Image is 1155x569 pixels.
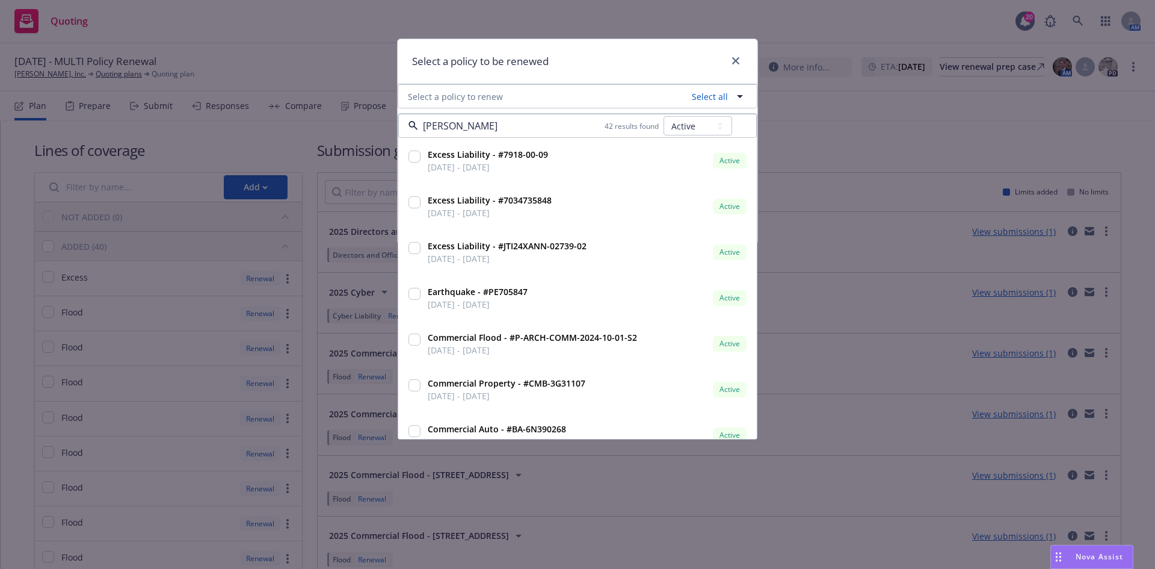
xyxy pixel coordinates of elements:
span: [DATE] - [DATE] [428,435,566,448]
span: Active [718,155,742,166]
span: Active [718,430,742,441]
strong: Earthquake - #PE705847 [428,286,528,297]
strong: Commercial Flood - #P-ARCH-COMM-2024-10-01-S2 [428,332,637,343]
span: Active [718,384,742,395]
span: Active [718,247,742,258]
span: [DATE] - [DATE] [428,298,528,311]
span: [DATE] - [DATE] [428,390,585,402]
strong: Excess Liability - #JTI24XANN-02739-02 [428,240,587,252]
span: [DATE] - [DATE] [428,207,552,219]
a: close [728,54,743,68]
button: Select a policy to renewSelect all [398,84,757,108]
strong: Commercial Auto - #BA-6N390268 [428,423,566,435]
strong: Commercial Property - #CMB-3G31107 [428,378,585,389]
strong: Excess Liability - #7918-00-09 [428,149,548,160]
span: [DATE] - [DATE] [428,344,637,356]
span: [DATE] - [DATE] [428,252,587,265]
strong: Excess Liability - #7034735848 [428,194,552,206]
span: Active [718,293,742,303]
div: No policies selected [398,108,757,140]
button: Nova Assist [1050,545,1133,569]
span: Nova Assist [1076,552,1123,562]
input: Filter by keyword [418,119,605,133]
h1: Select a policy to be renewed [412,54,549,69]
span: [DATE] - [DATE] [428,161,548,173]
span: Active [718,201,742,212]
span: 42 results found [605,121,659,131]
a: Select all [687,90,728,103]
span: Select a policy to renew [408,90,503,103]
div: Drag to move [1051,546,1066,568]
span: Active [718,338,742,349]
